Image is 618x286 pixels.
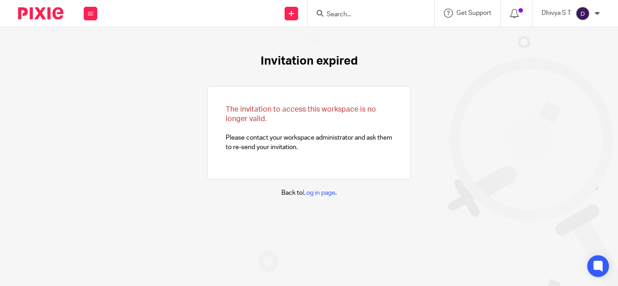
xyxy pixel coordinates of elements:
p: Dhivya S T [542,9,571,18]
a: Log in page [303,190,335,196]
p: Please contact your workspace administrator and ask them to re-send your invitation. [226,105,392,152]
p: Back to . [281,188,337,197]
img: svg%3E [575,6,590,21]
input: Search [326,11,407,19]
span: Get Support [456,10,491,16]
span: The invitation to access this workspace is no longer valid. [226,106,376,122]
h1: Invitation expired [261,54,358,68]
img: Pixie [18,7,63,19]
